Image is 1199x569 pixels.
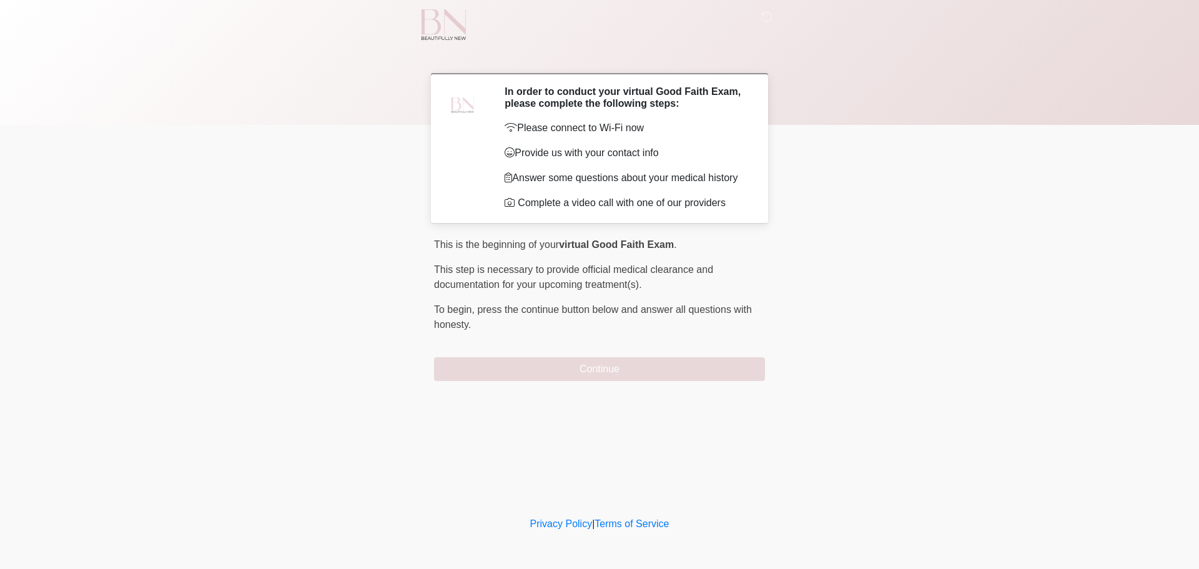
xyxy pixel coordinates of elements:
img: Beautifully New Logo [422,9,466,40]
span: This is the beginning of your [434,239,559,250]
li: Complete a video call with one of our providers [505,195,746,210]
span: press the continue button below and answer all questions with honesty. [434,304,752,330]
span: This step is necessary to provide official medical clearance and documentation for your upcoming ... [434,264,713,290]
p: Answer some questions about your medical history [505,171,746,186]
p: Provide us with your contact info [505,146,746,161]
a: Privacy Policy [530,518,593,529]
span: . [674,239,676,250]
a: Terms of Service [595,518,669,529]
strong: virtual Good Faith Exam [559,239,674,250]
a: | [592,518,595,529]
span: To begin, [434,304,477,315]
h1: ‎ ‎ [425,45,774,68]
h2: In order to conduct your virtual Good Faith Exam, please complete the following steps: [505,86,746,109]
button: Continue [434,357,765,381]
img: Agent Avatar [443,86,481,123]
p: Please connect to Wi-Fi now [505,121,746,136]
